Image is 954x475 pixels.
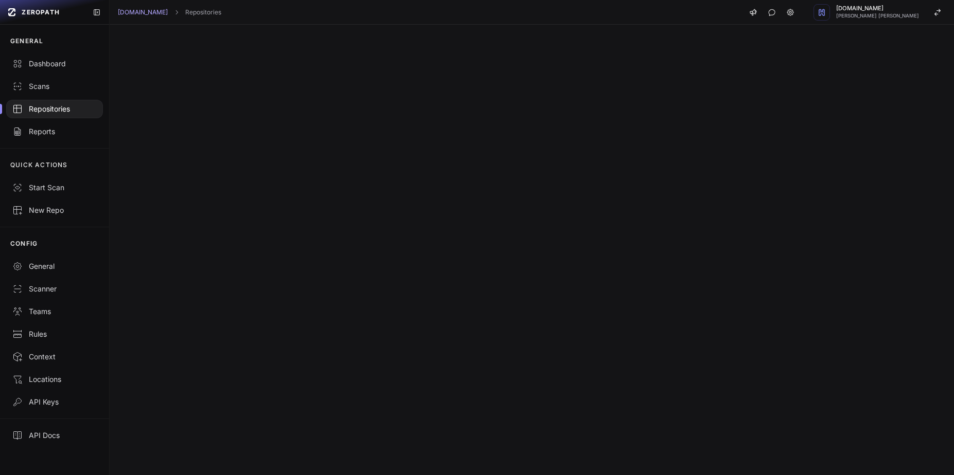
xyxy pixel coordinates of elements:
[185,8,221,16] a: Repositories
[12,306,97,317] div: Teams
[10,37,43,45] p: GENERAL
[12,261,97,271] div: General
[22,8,60,16] span: ZEROPATH
[836,6,919,11] span: [DOMAIN_NAME]
[836,13,919,19] span: [PERSON_NAME] [PERSON_NAME]
[10,161,68,169] p: QUICK ACTIONS
[12,284,97,294] div: Scanner
[12,59,97,69] div: Dashboard
[12,430,97,441] div: API Docs
[4,4,84,21] a: ZEROPATH
[118,8,221,16] nav: breadcrumb
[12,205,97,215] div: New Repo
[12,329,97,339] div: Rules
[12,374,97,385] div: Locations
[12,126,97,137] div: Reports
[173,9,180,16] svg: chevron right,
[12,352,97,362] div: Context
[12,182,97,193] div: Start Scan
[118,8,168,16] a: [DOMAIN_NAME]
[12,104,97,114] div: Repositories
[12,81,97,92] div: Scans
[12,397,97,407] div: API Keys
[10,240,38,248] p: CONFIG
